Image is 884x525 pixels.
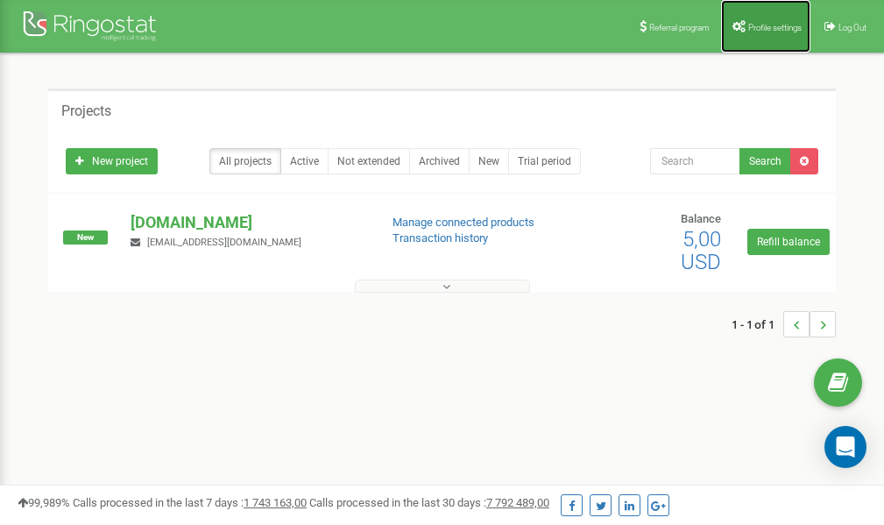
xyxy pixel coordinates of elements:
[18,496,70,509] span: 99,989%
[747,229,830,255] a: Refill balance
[732,311,783,337] span: 1 - 1 of 1
[392,216,534,229] a: Manage connected products
[73,496,307,509] span: Calls processed in the last 7 days :
[469,148,509,174] a: New
[649,23,710,32] span: Referral program
[280,148,329,174] a: Active
[739,148,791,174] button: Search
[61,103,111,119] h5: Projects
[328,148,410,174] a: Not extended
[681,212,721,225] span: Balance
[508,148,581,174] a: Trial period
[244,496,307,509] u: 1 743 163,00
[486,496,549,509] u: 7 792 489,00
[748,23,802,32] span: Profile settings
[209,148,281,174] a: All projects
[838,23,866,32] span: Log Out
[147,237,301,248] span: [EMAIL_ADDRESS][DOMAIN_NAME]
[63,231,108,245] span: New
[732,294,836,355] nav: ...
[409,148,470,174] a: Archived
[392,231,488,245] a: Transaction history
[650,148,740,174] input: Search
[824,426,866,468] div: Open Intercom Messenger
[66,148,158,174] a: New project
[681,227,721,274] span: 5,00 USD
[131,211,364,234] p: [DOMAIN_NAME]
[309,496,549,509] span: Calls processed in the last 30 days :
